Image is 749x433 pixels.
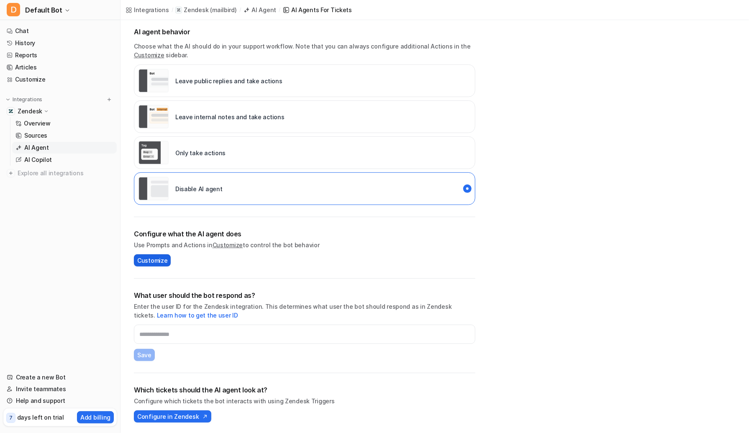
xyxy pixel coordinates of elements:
span: D [7,3,20,16]
a: AI Agents for tickets [283,5,352,14]
a: Help and support [3,395,117,407]
img: Only take actions [139,141,169,164]
a: Articles [3,61,117,73]
div: live::external_reply [134,64,475,97]
p: Integrations [13,96,42,103]
h2: Configure what the AI agent does [134,229,475,239]
button: Integrations [3,95,45,104]
p: Sources [24,131,47,140]
div: live::internal_reply [134,100,475,133]
p: Choose what the AI should do in your support workflow. Note that you can always configure additio... [134,42,475,59]
a: Invite teammates [3,383,117,395]
div: AI Agent [251,5,276,14]
img: Leave public replies and take actions [139,69,169,92]
p: days left on trial [17,413,64,422]
img: Disable AI agent [139,177,169,200]
a: Reports [3,49,117,61]
span: Configure in Zendesk [137,412,199,421]
a: AI Agent [12,142,117,154]
div: live::disabled [134,136,475,169]
p: AI Copilot [24,156,52,164]
span: Explore all integrations [18,167,113,180]
a: Zendesk(mailbird) [175,6,236,14]
span: / [279,6,280,14]
a: Learn how to get the user ID [157,312,238,319]
span: Customize [137,256,167,265]
img: expand menu [5,97,11,102]
img: menu_add.svg [106,97,112,102]
button: Add billing [77,411,114,423]
p: Zendesk [18,107,42,115]
h2: What user should the bot respond as? [134,290,475,300]
span: / [172,6,173,14]
img: explore all integrations [7,169,15,177]
span: Save [137,351,151,359]
p: AI Agent [24,143,49,152]
p: Use Prompts and Actions in to control the bot behavior [134,241,475,249]
a: Chat [3,25,117,37]
span: / [239,6,241,14]
p: ( mailbird ) [210,6,236,14]
div: paused::disabled [134,172,475,205]
a: Integrations [126,5,169,14]
button: Save [134,349,155,361]
p: Enter the user ID for the Zendesk integration. This determines what user the bot should respond a... [134,302,475,320]
button: Configure in Zendesk [134,410,211,423]
a: Customize [134,51,164,59]
h2: Which tickets should the AI agent look at? [134,385,475,395]
a: Create a new Bot [3,372,117,383]
p: Leave internal notes and take actions [175,113,285,121]
p: Overview [24,119,51,128]
button: Customize [134,254,171,266]
p: Add billing [80,413,110,422]
div: Integrations [134,5,169,14]
a: AI Copilot [12,154,117,166]
a: Overview [12,118,117,129]
span: Default Bot [25,4,62,16]
a: Customize [213,241,243,249]
p: Configure which tickets the bot interacts with using Zendesk Triggers [134,397,475,405]
p: Only take actions [175,149,226,157]
a: Customize [3,74,117,85]
p: Zendesk [184,6,208,14]
p: 7 [9,414,13,422]
a: AI Agent [243,5,276,14]
img: Zendesk [8,109,13,114]
a: Sources [12,130,117,141]
a: Explore all integrations [3,167,117,179]
p: Disable AI agent [175,184,223,193]
a: History [3,37,117,49]
p: Leave public replies and take actions [175,77,282,85]
p: AI agent behavior [134,27,475,37]
div: AI Agents for tickets [291,5,352,14]
img: Leave internal notes and take actions [139,105,169,128]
